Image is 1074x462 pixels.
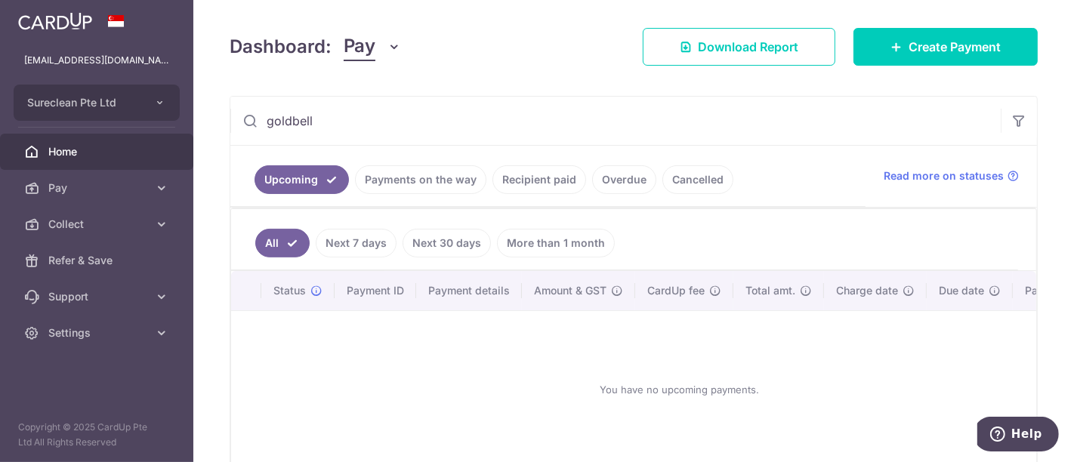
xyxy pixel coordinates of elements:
span: Support [48,289,148,304]
th: Payment details [416,271,522,310]
span: Sureclean Pte Ltd [27,95,139,110]
span: Pay [48,180,148,196]
a: Upcoming [255,165,349,194]
p: [EMAIL_ADDRESS][DOMAIN_NAME] [24,53,169,68]
a: All [255,229,310,257]
a: Payments on the way [355,165,486,194]
span: Refer & Save [48,253,148,268]
span: Pay [344,32,375,61]
a: Read more on statuses [884,168,1019,183]
img: CardUp [18,12,92,30]
span: CardUp fee [647,283,705,298]
a: Next 30 days [403,229,491,257]
iframe: Opens a widget where you can find more information [977,417,1059,454]
button: Sureclean Pte Ltd [14,85,180,121]
span: Total amt. [745,283,795,298]
span: Charge date [836,283,898,298]
h4: Dashboard: [230,33,332,60]
span: Home [48,144,148,159]
a: Download Report [643,28,835,66]
span: Amount & GST [534,283,606,298]
span: Download Report [698,38,798,56]
span: Status [273,283,306,298]
span: Create Payment [909,38,1001,56]
a: Cancelled [662,165,733,194]
input: Search by recipient name, payment id or reference [230,97,1001,145]
span: Collect [48,217,148,232]
span: Settings [48,325,148,340]
span: Due date [939,283,984,298]
span: Read more on statuses [884,168,1004,183]
a: Create Payment [853,28,1038,66]
a: More than 1 month [497,229,615,257]
th: Payment ID [335,271,416,310]
a: Next 7 days [316,229,397,257]
button: Pay [344,32,402,61]
a: Recipient paid [492,165,586,194]
a: Overdue [592,165,656,194]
